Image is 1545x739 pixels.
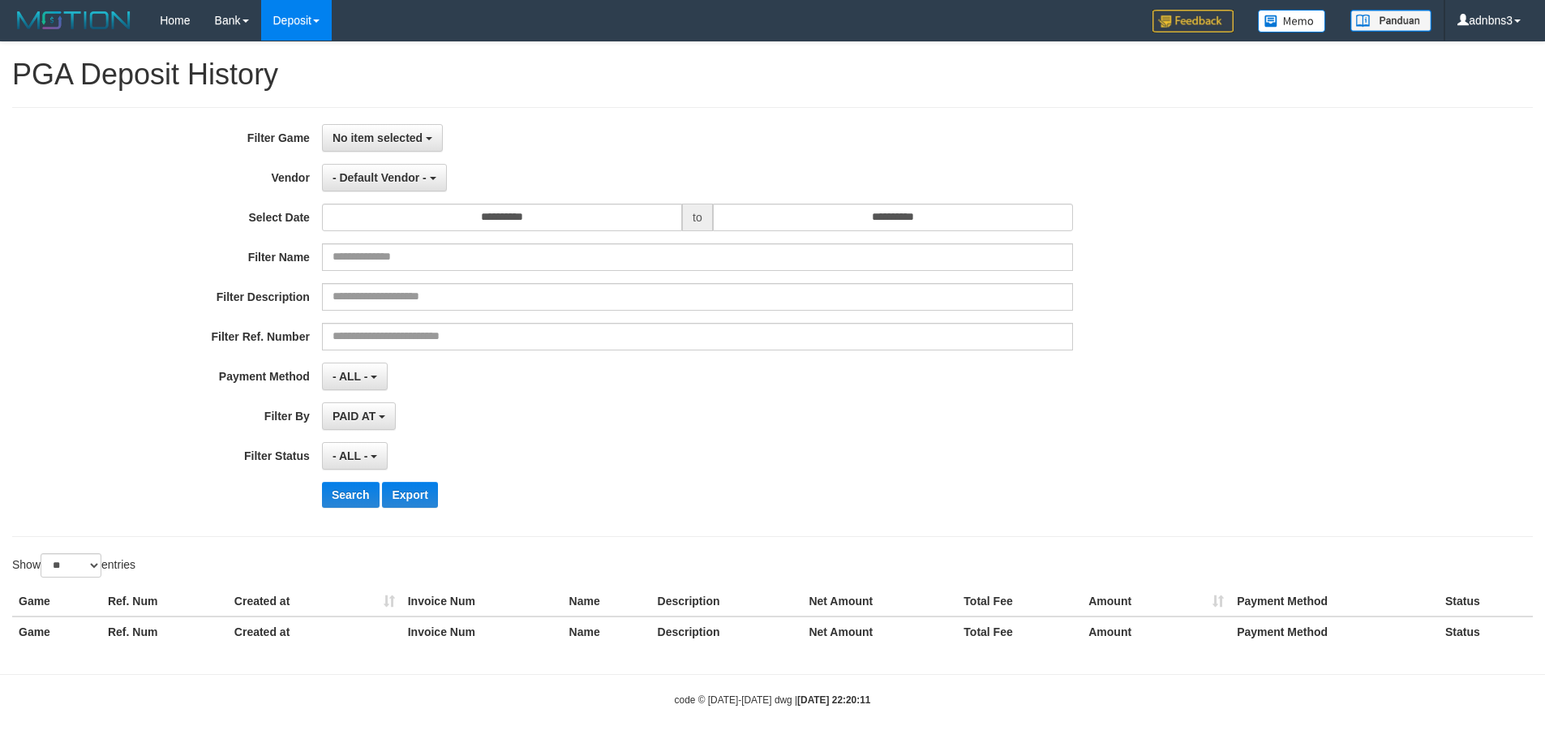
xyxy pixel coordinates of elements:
[563,617,651,647] th: Name
[12,617,101,647] th: Game
[1439,586,1533,617] th: Status
[1439,617,1533,647] th: Status
[1082,586,1230,617] th: Amount
[401,617,563,647] th: Invoice Num
[563,586,651,617] th: Name
[333,171,427,184] span: - Default Vendor -
[682,204,713,231] span: to
[802,586,957,617] th: Net Amount
[401,586,563,617] th: Invoice Num
[12,553,135,578] label: Show entries
[322,164,447,191] button: - Default Vendor -
[651,617,803,647] th: Description
[1350,10,1431,32] img: panduan.png
[333,370,368,383] span: - ALL -
[802,617,957,647] th: Net Amount
[101,586,228,617] th: Ref. Num
[101,617,228,647] th: Ref. Num
[1152,10,1234,32] img: Feedback.jpg
[1230,617,1439,647] th: Payment Method
[322,363,388,390] button: - ALL -
[322,124,443,152] button: No item selected
[12,8,135,32] img: MOTION_logo.png
[41,553,101,578] select: Showentries
[333,131,423,144] span: No item selected
[957,617,1082,647] th: Total Fee
[675,694,871,706] small: code © [DATE]-[DATE] dwg |
[382,482,437,508] button: Export
[797,694,870,706] strong: [DATE] 22:20:11
[228,617,401,647] th: Created at
[1258,10,1326,32] img: Button%20Memo.svg
[333,410,376,423] span: PAID AT
[12,58,1533,91] h1: PGA Deposit History
[1082,617,1230,647] th: Amount
[1230,586,1439,617] th: Payment Method
[322,482,380,508] button: Search
[322,402,396,430] button: PAID AT
[12,586,101,617] th: Game
[333,449,368,462] span: - ALL -
[322,442,388,470] button: - ALL -
[957,586,1082,617] th: Total Fee
[228,586,401,617] th: Created at
[651,586,803,617] th: Description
